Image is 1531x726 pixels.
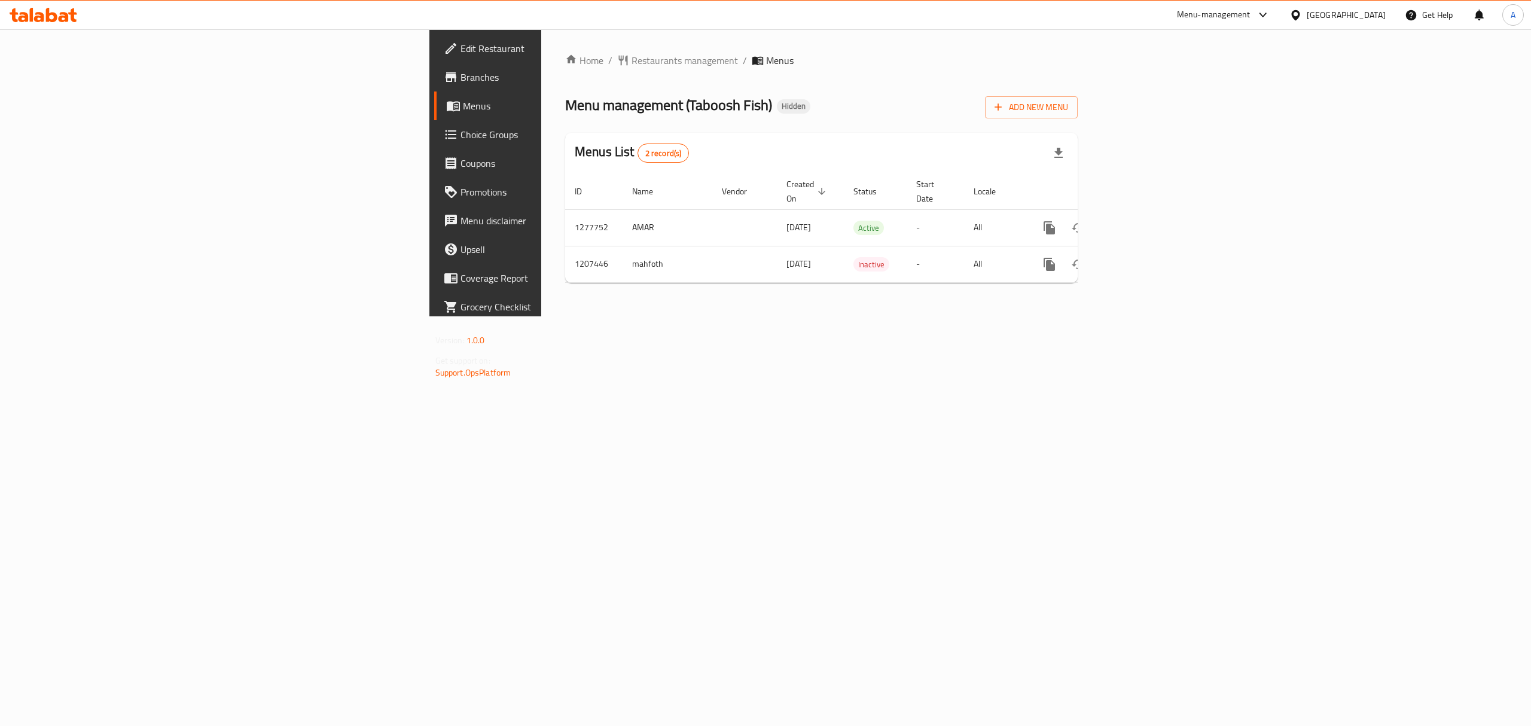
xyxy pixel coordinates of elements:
[434,120,685,149] a: Choice Groups
[853,221,884,235] span: Active
[434,91,685,120] a: Menus
[1026,173,1160,210] th: Actions
[786,256,811,272] span: [DATE]
[995,100,1068,115] span: Add New Menu
[435,333,465,348] span: Version:
[434,264,685,292] a: Coverage Report
[786,219,811,235] span: [DATE]
[722,184,763,199] span: Vendor
[466,333,485,348] span: 1.0.0
[565,173,1160,283] table: enhanced table
[1044,139,1073,167] div: Export file
[964,246,1026,282] td: All
[460,242,676,257] span: Upsell
[1064,213,1093,242] button: Change Status
[1035,250,1064,279] button: more
[907,209,964,246] td: -
[1307,8,1386,22] div: [GEOGRAPHIC_DATA]
[460,70,676,84] span: Branches
[435,353,490,368] span: Get support on:
[434,235,685,264] a: Upsell
[434,63,685,91] a: Branches
[638,144,690,163] div: Total records count
[1035,213,1064,242] button: more
[632,184,669,199] span: Name
[435,365,511,380] a: Support.OpsPlatform
[786,177,829,206] span: Created On
[766,53,794,68] span: Menus
[1064,250,1093,279] button: Change Status
[1177,8,1251,22] div: Menu-management
[575,143,689,163] h2: Menus List
[907,246,964,282] td: -
[853,184,892,199] span: Status
[434,149,685,178] a: Coupons
[460,300,676,314] span: Grocery Checklist
[460,185,676,199] span: Promotions
[434,178,685,206] a: Promotions
[777,99,810,114] div: Hidden
[1511,8,1515,22] span: A
[434,206,685,235] a: Menu disclaimer
[460,271,676,285] span: Coverage Report
[964,209,1026,246] td: All
[974,184,1011,199] span: Locale
[575,184,597,199] span: ID
[460,41,676,56] span: Edit Restaurant
[916,177,950,206] span: Start Date
[853,257,889,272] div: Inactive
[565,53,1078,68] nav: breadcrumb
[743,53,747,68] li: /
[638,148,689,159] span: 2 record(s)
[777,101,810,111] span: Hidden
[460,213,676,228] span: Menu disclaimer
[434,292,685,321] a: Grocery Checklist
[463,99,676,113] span: Menus
[460,156,676,170] span: Coupons
[434,34,685,63] a: Edit Restaurant
[985,96,1078,118] button: Add New Menu
[853,258,889,272] span: Inactive
[460,127,676,142] span: Choice Groups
